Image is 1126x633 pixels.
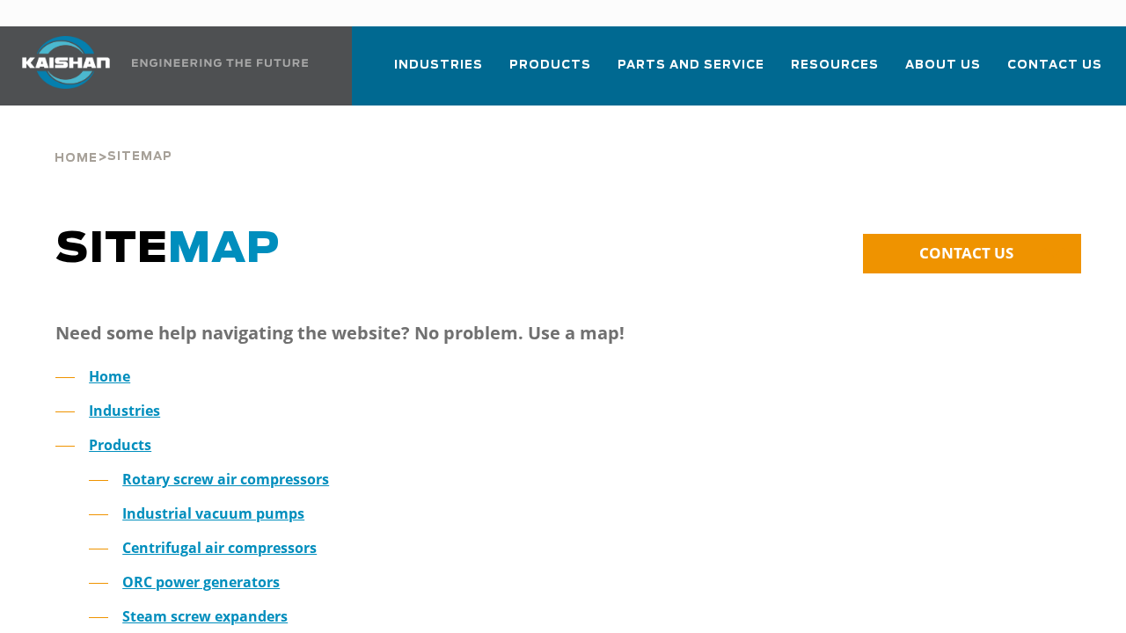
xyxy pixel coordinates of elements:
[55,321,625,345] strong: Need some help navigating the website? No problem. Use a map!
[618,55,764,76] span: Parts and Service
[122,607,288,626] a: Steam screw expanders
[1007,55,1102,76] span: Contact Us
[1007,42,1102,102] a: Contact Us
[394,55,483,76] span: Industries
[168,229,280,271] span: MAP
[122,572,280,592] a: ORC power generators
[55,153,98,164] span: Home
[122,469,329,489] a: Rotary screw air compressors
[905,42,981,102] a: About Us
[863,234,1081,273] a: CONTACT US
[107,151,172,163] span: Sitemap
[791,42,879,102] a: Resources
[905,55,981,76] span: About Us
[132,59,308,67] img: Engineering the future
[509,42,591,102] a: Products
[122,504,304,523] a: Industrial vacuum pumps
[618,42,764,102] a: Parts and Service
[394,42,483,102] a: Industries
[509,55,591,76] span: Products
[55,149,98,165] a: Home
[791,55,879,76] span: Resources
[89,401,160,420] a: Industries
[122,538,317,557] a: Centrifugal air compressors
[919,243,1013,263] span: CONTACT US
[89,367,130,386] a: Home
[55,105,172,172] div: >
[55,229,280,271] span: SITE
[89,435,151,455] a: Products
